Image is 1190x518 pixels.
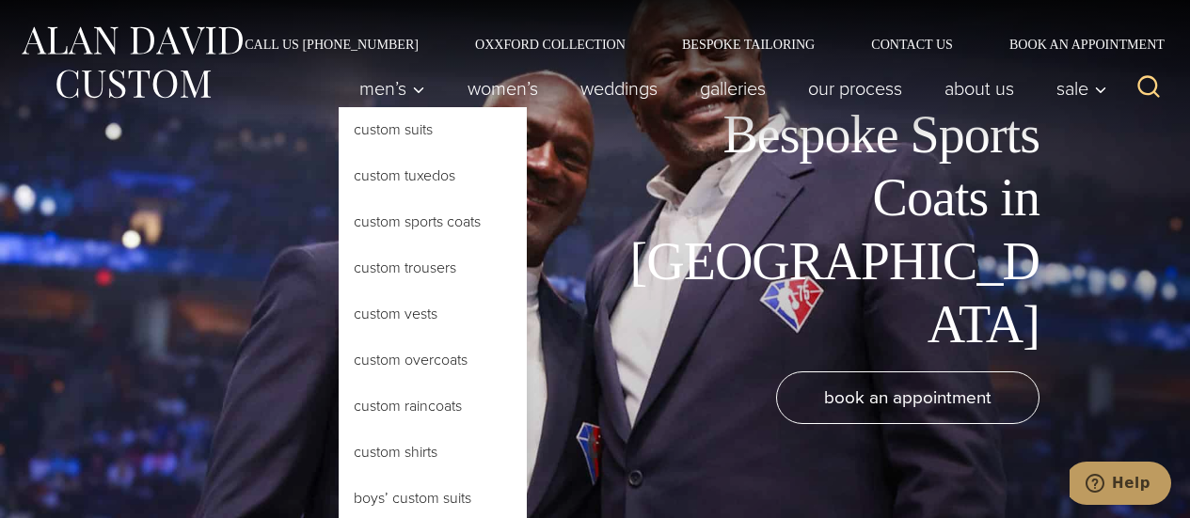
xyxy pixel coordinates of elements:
[616,103,1039,356] h1: Bespoke Sports Coats in [GEOGRAPHIC_DATA]
[981,38,1171,51] a: Book an Appointment
[339,430,527,475] a: Custom Shirts
[1126,66,1171,111] button: View Search Form
[447,38,654,51] a: Oxxford Collection
[339,384,527,429] a: Custom Raincoats
[339,70,1118,107] nav: Primary Navigation
[339,337,527,383] a: Custom Overcoats
[339,291,527,337] a: Custom Vests
[216,38,447,51] a: Call Us [PHONE_NUMBER]
[19,21,245,104] img: Alan David Custom
[787,70,924,107] a: Our Process
[339,107,527,152] a: Custom Suits
[924,70,1036,107] a: About Us
[339,199,527,244] a: Custom Sports Coats
[654,38,843,51] a: Bespoke Tailoring
[1070,462,1171,509] iframe: Opens a widget where you can chat to one of our agents
[339,70,447,107] button: Men’s sub menu toggle
[776,371,1039,424] a: book an appointment
[679,70,787,107] a: Galleries
[339,245,527,290] a: Custom Trousers
[216,38,1171,51] nav: Secondary Navigation
[843,38,981,51] a: Contact Us
[447,70,560,107] a: Women’s
[1036,70,1118,107] button: Sale sub menu toggle
[339,153,527,198] a: Custom Tuxedos
[560,70,679,107] a: weddings
[824,384,992,411] span: book an appointment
